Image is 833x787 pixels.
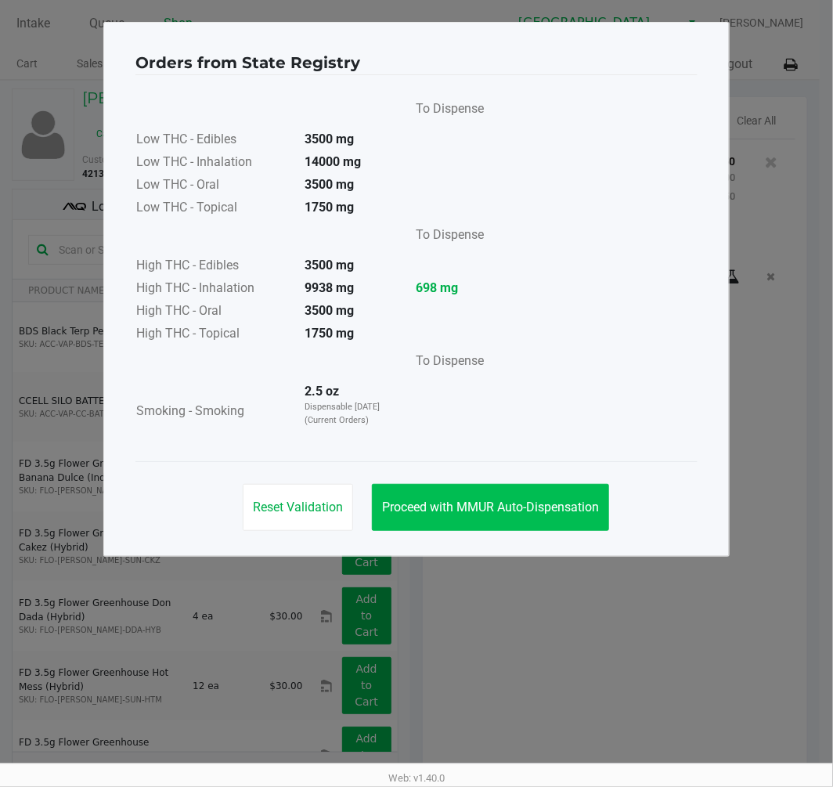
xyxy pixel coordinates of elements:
td: Low THC - Edibles [135,129,292,152]
strong: 1750 mg [305,326,354,341]
strong: 14000 mg [305,154,361,169]
td: To Dispense [403,220,485,255]
td: To Dispense [403,346,485,381]
td: High THC - Oral [135,301,292,323]
strong: 3500 mg [305,177,354,192]
strong: 3500 mg [305,258,354,273]
span: Reset Validation [253,500,343,514]
strong: 3500 mg [305,303,354,318]
td: Smoking - Smoking [135,381,292,442]
td: Low THC - Topical [135,197,292,220]
h4: Orders from State Registry [135,51,360,74]
td: High THC - Edibles [135,255,292,278]
strong: 3500 mg [305,132,354,146]
strong: 1750 mg [305,200,354,215]
td: To Dispense [403,94,485,129]
strong: 9938 mg [305,280,354,295]
strong: 2.5 oz [305,384,339,399]
button: Reset Validation [243,484,353,531]
strong: 698 mg [416,279,484,298]
td: Low THC - Oral [135,175,292,197]
td: Low THC - Inhalation [135,152,292,175]
td: High THC - Topical [135,323,292,346]
p: Dispensable [DATE] (Current Orders) [305,401,389,427]
button: Proceed with MMUR Auto-Dispensation [372,484,609,531]
span: Proceed with MMUR Auto-Dispensation [382,500,599,514]
span: Web: v1.40.0 [388,772,445,784]
td: High THC - Inhalation [135,278,292,301]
